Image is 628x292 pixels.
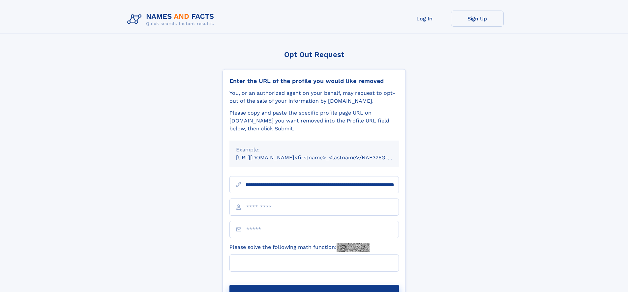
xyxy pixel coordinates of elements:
[236,154,411,161] small: [URL][DOMAIN_NAME]<firstname>_<lastname>/NAF325G-xxxxxxxx
[229,243,370,252] label: Please solve the following math function:
[236,146,392,154] div: Example:
[223,50,406,59] div: Opt Out Request
[229,89,399,105] div: You, or an authorized agent on your behalf, may request to opt-out of the sale of your informatio...
[125,11,220,28] img: Logo Names and Facts
[229,109,399,133] div: Please copy and paste the specific profile page URL on [DOMAIN_NAME] you want removed into the Pr...
[229,77,399,85] div: Enter the URL of the profile you would like removed
[398,11,451,27] a: Log In
[451,11,504,27] a: Sign Up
